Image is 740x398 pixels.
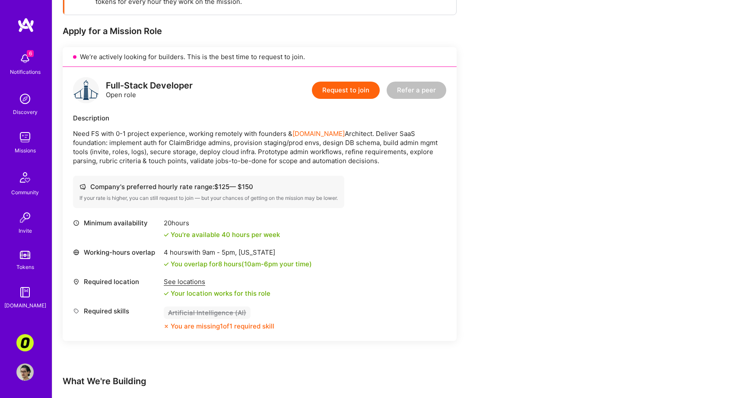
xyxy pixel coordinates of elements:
img: guide book [16,284,34,301]
i: icon Tag [73,308,79,314]
img: Corner3: Building an AI User Researcher [16,334,34,351]
div: If your rate is higher, you can still request to join — but your chances of getting on the missio... [79,195,338,202]
i: icon Check [164,232,169,237]
div: Working-hours overlap [73,248,159,257]
div: Apply for a Mission Role [63,25,457,37]
img: tokens [20,251,30,259]
i: icon Check [164,262,169,267]
img: Community [15,167,35,188]
i: icon Cash [79,183,86,190]
div: See locations [164,277,270,286]
div: Notifications [10,67,41,76]
p: Need FS with 0-1 project experience, working remotely with founders & Architect. Deliver SaaS fou... [73,129,446,165]
img: teamwork [16,129,34,146]
div: What We're Building [63,376,581,387]
a: User Avatar [14,363,36,381]
span: 9am - 5pm , [200,248,238,256]
a: Corner3: Building an AI User Researcher [14,334,36,351]
i: icon Check [164,291,169,296]
div: 4 hours with [US_STATE] [164,248,312,257]
div: Missions [15,146,36,155]
img: Invite [16,209,34,226]
div: Your location works for this role [164,289,270,298]
div: Description [73,114,446,123]
div: Community [11,188,39,197]
span: 10am - 6pm [244,260,278,268]
div: Tokens [16,262,34,272]
div: Artificial Intelligence (AI) [164,306,251,319]
div: Full-Stack Developer [106,81,193,90]
div: You're available 40 hours per week [164,230,280,239]
div: Invite [19,226,32,235]
div: Required location [73,277,159,286]
img: User Avatar [16,363,34,381]
div: 20 hours [164,218,280,227]
button: Request to join [312,82,380,99]
img: logo [17,17,35,33]
img: logo [73,77,99,103]
div: Required skills [73,306,159,316]
i: icon World [73,249,79,256]
img: bell [16,50,34,67]
span: 6 [27,50,34,57]
a: [DOMAIN_NAME] [292,130,345,138]
div: Company's preferred hourly rate range: $ 125 — $ 150 [79,182,338,191]
i: icon Location [73,278,79,285]
div: Open role [106,81,193,99]
button: Refer a peer [387,82,446,99]
div: You are missing 1 of 1 required skill [171,322,274,331]
div: We’re actively looking for builders. This is the best time to request to join. [63,47,457,67]
div: You overlap for 8 hours ( your time) [171,259,312,268]
div: [DOMAIN_NAME] [4,301,46,310]
i: icon CloseOrange [164,324,169,329]
img: discovery [16,90,34,107]
div: Discovery [13,107,38,117]
i: icon Clock [73,220,79,226]
div: Minimum availability [73,218,159,227]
